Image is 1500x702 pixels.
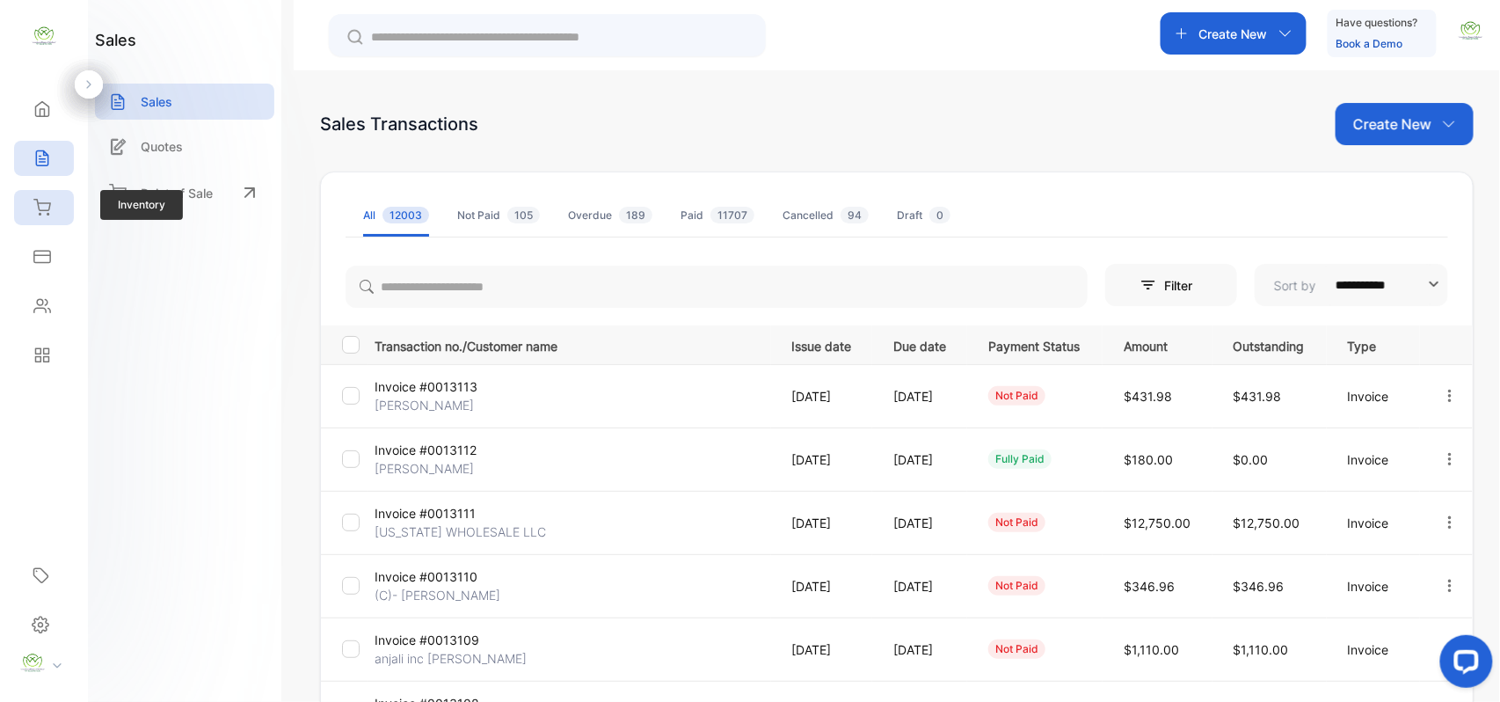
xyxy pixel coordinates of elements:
[375,459,506,478] p: [PERSON_NAME]
[375,586,506,604] p: (C)- [PERSON_NAME]
[841,207,869,223] span: 94
[320,111,478,137] div: Sales Transactions
[1348,514,1405,532] p: Invoice
[1124,516,1191,530] span: $12,750.00
[95,128,274,165] a: Quotes
[95,28,136,52] h1: sales
[897,208,950,223] div: Draft
[988,333,1088,355] p: Payment Status
[792,640,858,659] p: [DATE]
[1336,37,1403,50] a: Book a Demo
[893,450,951,469] p: [DATE]
[1124,452,1173,467] span: $180.00
[619,207,652,223] span: 189
[792,450,858,469] p: [DATE]
[893,514,951,532] p: [DATE]
[375,504,506,523] p: Invoice #0013111
[792,333,858,355] p: Issue date
[893,387,951,406] p: [DATE]
[375,649,527,668] p: anjali inc [PERSON_NAME]
[375,631,506,649] p: Invoice #0013109
[1348,333,1405,355] p: Type
[31,23,57,49] img: logo
[988,576,1045,596] div: not paid
[1426,628,1500,702] iframe: LiveChat chat widget
[375,441,506,459] p: Invoice #0013112
[1234,516,1300,530] span: $12,750.00
[95,173,274,212] a: Point of Sale
[710,207,754,223] span: 11707
[1199,25,1268,43] p: Create New
[457,208,540,223] div: Not Paid
[375,396,506,414] p: [PERSON_NAME]
[1458,12,1484,55] button: avatar
[95,84,274,120] a: Sales
[568,208,652,223] div: Overdue
[893,333,951,355] p: Due date
[1234,452,1269,467] span: $0.00
[100,190,183,220] span: Inventory
[1255,264,1448,306] button: Sort by
[375,333,770,355] p: Transaction no./Customer name
[893,640,951,659] p: [DATE]
[1234,642,1289,657] span: $1,110.00
[1348,640,1405,659] p: Invoice
[988,386,1045,406] div: not paid
[681,208,754,223] div: Paid
[792,577,858,596] p: [DATE]
[1124,333,1198,355] p: Amount
[1348,387,1405,406] p: Invoice
[375,523,546,541] p: [US_STATE] WHOLESALE LLC
[988,640,1045,659] div: not paid
[792,514,858,532] p: [DATE]
[1353,113,1431,135] p: Create New
[1348,450,1405,469] p: Invoice
[1234,333,1312,355] p: Outstanding
[375,377,506,396] p: Invoice #0013113
[1336,14,1418,32] p: Have questions?
[1234,389,1282,404] span: $431.98
[375,567,506,586] p: Invoice #0013110
[141,137,183,156] p: Quotes
[1124,579,1175,594] span: $346.96
[988,450,1052,469] div: fully paid
[1161,12,1307,55] button: Create New
[893,577,951,596] p: [DATE]
[363,208,429,223] div: All
[792,387,858,406] p: [DATE]
[988,513,1045,532] div: not paid
[929,207,950,223] span: 0
[1348,577,1405,596] p: Invoice
[507,207,540,223] span: 105
[1124,389,1172,404] span: $431.98
[1458,18,1484,44] img: avatar
[1234,579,1285,594] span: $346.96
[141,184,213,202] p: Point of Sale
[141,92,172,111] p: Sales
[382,207,429,223] span: 12003
[1274,276,1316,295] p: Sort by
[19,650,46,676] img: profile
[1124,642,1179,657] span: $1,110.00
[783,208,869,223] div: Cancelled
[1336,103,1474,145] button: Create New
